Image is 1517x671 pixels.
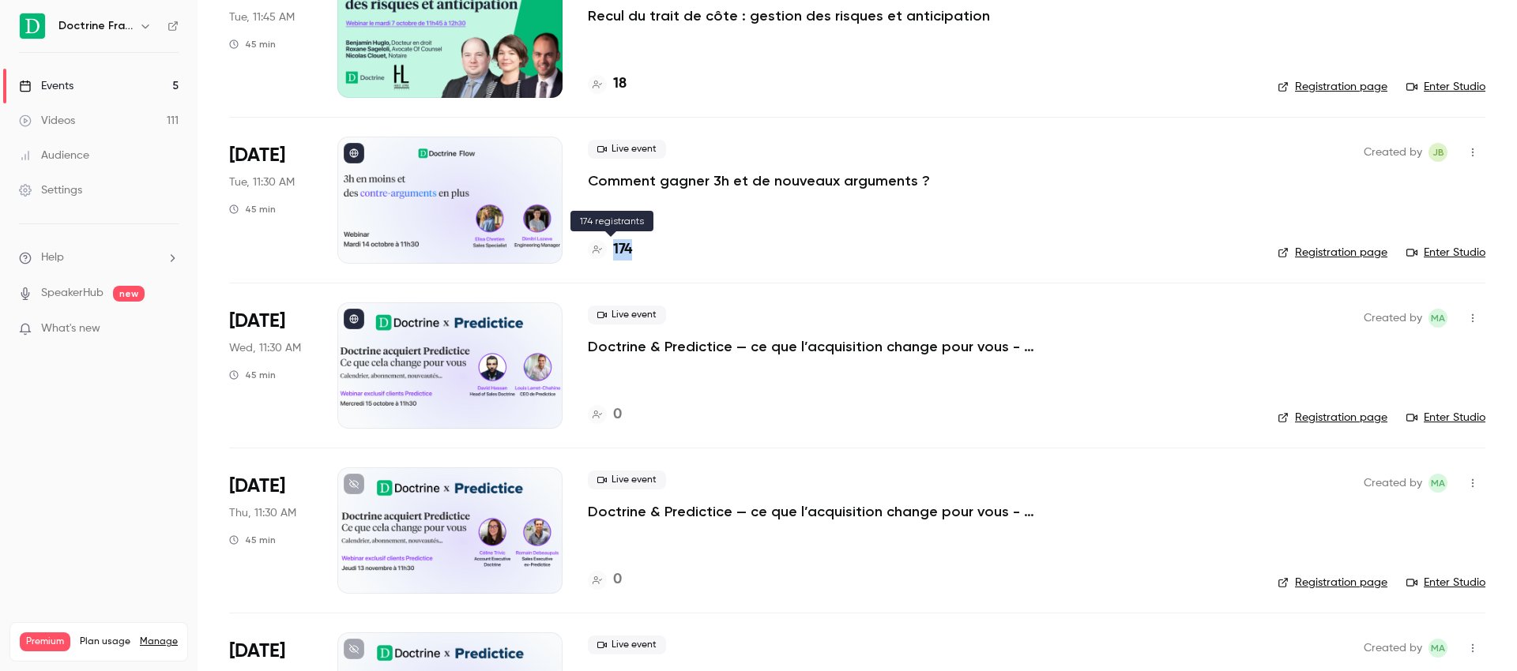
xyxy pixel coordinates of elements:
span: [DATE] [229,474,285,499]
div: Settings [19,182,82,198]
span: Created by [1364,309,1422,328]
a: SpeakerHub [41,285,104,302]
span: MA [1431,474,1445,493]
div: Oct 15 Wed, 11:30 AM (Europe/Paris) [229,302,312,429]
span: [DATE] [229,639,285,664]
h4: 0 [613,404,622,425]
div: Videos [19,113,75,129]
a: Registration page [1278,410,1387,425]
span: Live event [588,470,666,489]
span: [DATE] [229,309,285,334]
span: Premium [20,632,70,651]
span: JB [1432,143,1444,162]
a: Enter Studio [1406,79,1485,95]
span: Marie Agard [1429,309,1447,328]
a: 18 [588,73,627,95]
span: Marie Agard [1429,474,1447,493]
a: Registration page [1278,245,1387,261]
a: Doctrine & Predictice — ce que l’acquisition change pour vous - Session 2 [588,502,1062,521]
a: Doctrine & Predictice — ce que l’acquisition change pour vous - Session 1 [588,337,1062,356]
a: 0 [588,404,622,425]
a: Enter Studio [1406,245,1485,261]
a: 0 [588,569,622,590]
span: Help [41,249,64,266]
h4: 0 [613,569,622,590]
div: 45 min [229,203,276,216]
span: Created by [1364,639,1422,658]
span: What's new [41,321,100,337]
span: Tue, 11:30 AM [229,174,295,190]
a: 174 [588,239,632,261]
li: help-dropdown-opener [19,249,179,266]
div: Oct 14 Tue, 11:30 AM (Europe/Paris) [229,137,312,263]
span: Tue, 11:45 AM [229,9,295,25]
a: Enter Studio [1406,575,1485,590]
span: Live event [588,140,666,159]
div: 45 min [229,369,276,381]
a: Comment gagner 3h et de nouveaux arguments ? [588,171,930,190]
div: Audience [19,148,89,163]
a: Registration page [1278,79,1387,95]
span: Live event [588,635,666,654]
h4: 174 [613,239,632,261]
span: Justine Burel [1429,143,1447,162]
span: Created by [1364,474,1422,493]
span: new [113,286,145,302]
div: Nov 13 Thu, 11:30 AM (Europe/Paris) [229,467,312,594]
a: Manage [140,635,178,648]
img: Doctrine France [20,13,45,39]
span: MA [1431,639,1445,658]
a: Registration page [1278,575,1387,590]
div: Events [19,78,73,94]
span: Plan usage [80,635,130,648]
div: 45 min [229,534,276,546]
div: 45 min [229,38,276,51]
h4: 18 [613,73,627,95]
span: Created by [1364,143,1422,162]
span: Marie Agard [1429,639,1447,658]
span: MA [1431,309,1445,328]
a: Recul du trait de côte : gestion des risques et anticipation [588,6,990,25]
span: [DATE] [229,143,285,168]
h6: Doctrine France [58,18,133,34]
span: Thu, 11:30 AM [229,505,296,521]
iframe: Noticeable Trigger [160,322,179,336]
span: Wed, 11:30 AM [229,340,301,356]
a: Enter Studio [1406,410,1485,425]
span: Live event [588,306,666,324]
